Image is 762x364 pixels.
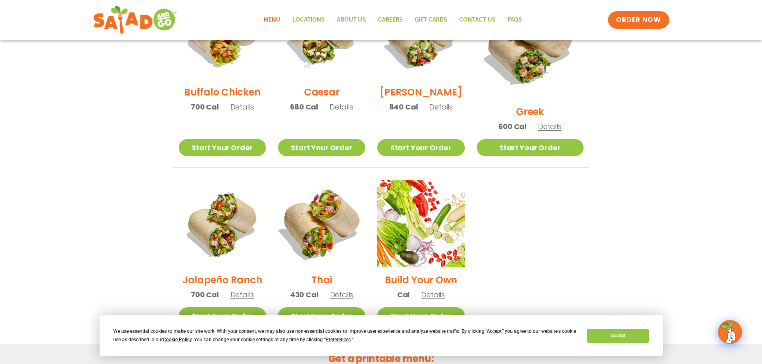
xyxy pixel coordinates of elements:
[331,11,372,29] a: About Us
[290,101,318,112] span: 680 Cal
[330,102,353,112] span: Details
[258,11,528,29] nav: Menu
[330,290,354,300] span: Details
[587,329,649,343] button: Accept
[100,315,663,356] div: Cookie Consent Prompt
[377,307,464,324] a: Start Your Order
[409,11,453,29] a: GIFT CARDS
[93,4,178,36] img: new-SAG-logo-768×292
[326,337,351,342] span: Preferences
[385,273,458,287] h2: Build Your Own
[278,139,365,156] a: Start Your Order
[191,289,219,300] span: 700 Cal
[258,11,286,29] a: Menu
[498,121,526,132] span: 600 Cal
[429,102,453,112] span: Details
[163,337,192,342] span: Cookie Policy
[377,180,464,267] img: Product photo for Build Your Own
[397,289,410,300] span: Cal
[719,321,741,343] img: wpChatIcon
[372,11,409,29] a: Careers
[184,85,260,99] h2: Buffalo Chicken
[477,139,584,156] a: Start Your Order
[182,273,262,287] h2: Jalapeño Ranch
[278,307,365,324] a: Start Your Order
[290,289,318,300] span: 430 Cal
[286,11,331,29] a: Locations
[191,101,219,112] span: 700 Cal
[270,172,373,274] img: Product photo for Thai Wrap
[421,290,445,300] span: Details
[304,85,340,99] h2: Caesar
[538,121,562,131] span: Details
[380,85,462,99] h2: [PERSON_NAME]
[389,101,418,112] span: 840 Cal
[516,105,544,119] h2: Greek
[230,102,254,112] span: Details
[311,273,332,287] h2: Thai
[230,290,254,300] span: Details
[453,11,502,29] a: Contact Us
[377,139,464,156] a: Start Your Order
[179,180,266,267] img: Product photo for Jalapeño Ranch Wrap
[608,11,669,29] a: ORDER NOW
[179,139,266,156] a: Start Your Order
[179,307,266,324] a: Start Your Order
[616,15,661,25] span: ORDER NOW
[113,327,578,344] div: We use essential cookies to make our site work. With your consent, we may also use non-essential ...
[502,11,528,29] a: FAQs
